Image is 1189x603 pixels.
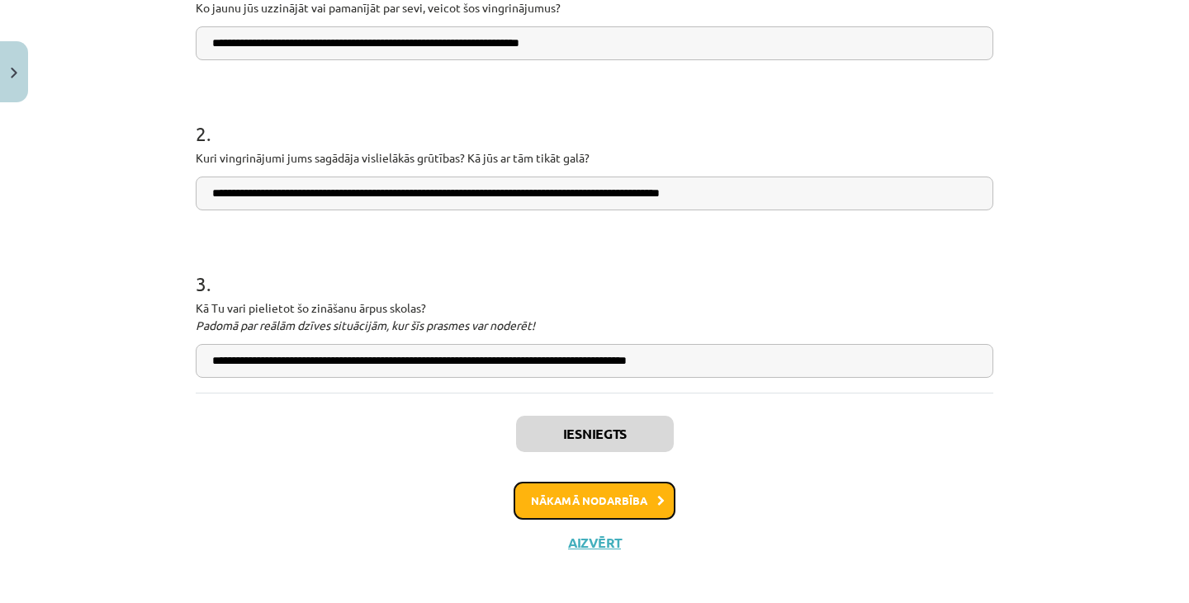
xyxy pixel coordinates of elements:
button: Aizvērt [563,535,626,551]
p: Kuri vingrinājumi jums sagādāja vislielākās grūtības? Kā jūs ar tām tikāt galā? [196,149,993,167]
h1: 3 . [196,243,993,294]
button: Iesniegts [516,416,674,452]
img: icon-close-lesson-0947bae3869378f0d4975bcd49f059093ad1ed9edebbc8119c70593378902aed.svg [11,68,17,78]
p: Kā Tu vari pielietot šo zināšanu ārpus skolas? [196,299,993,334]
h1: 2 . [196,93,993,144]
button: Nākamā nodarbība [514,482,675,520]
em: Padomā par reālām dzīves situācijām, kur šīs prasmes var noderēt! [196,318,535,332]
